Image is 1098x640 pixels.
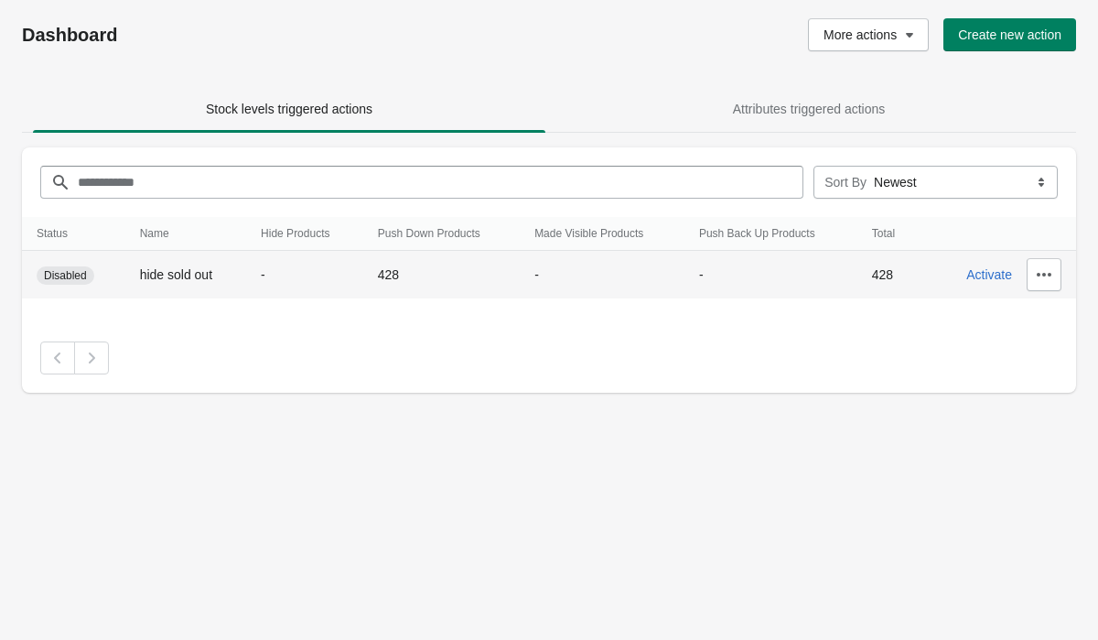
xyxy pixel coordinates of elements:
span: Create new action [958,27,1061,42]
th: Push Down Products [363,217,520,251]
th: Status [22,217,125,251]
td: - [520,251,684,299]
span: More actions [823,27,897,42]
button: More actions [808,18,929,51]
button: Activate [959,258,1019,291]
th: Made Visible Products [520,217,684,251]
span: Disabled [44,268,87,283]
span: Attributes triggered actions [733,102,886,116]
span: hide sold out [140,267,212,282]
td: - [246,251,363,299]
td: 428 [363,251,520,299]
h1: Dashboard [22,24,456,46]
nav: Pagination [40,342,1058,374]
td: - [684,251,857,299]
td: 428 [857,251,920,299]
th: Name [125,217,246,251]
th: Push Back Up Products [684,217,857,251]
th: Hide Products [246,217,363,251]
span: Stock levels triggered actions [206,102,372,116]
span: Activate [966,267,1012,282]
button: Create new action [943,18,1076,51]
th: Total [857,217,920,251]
